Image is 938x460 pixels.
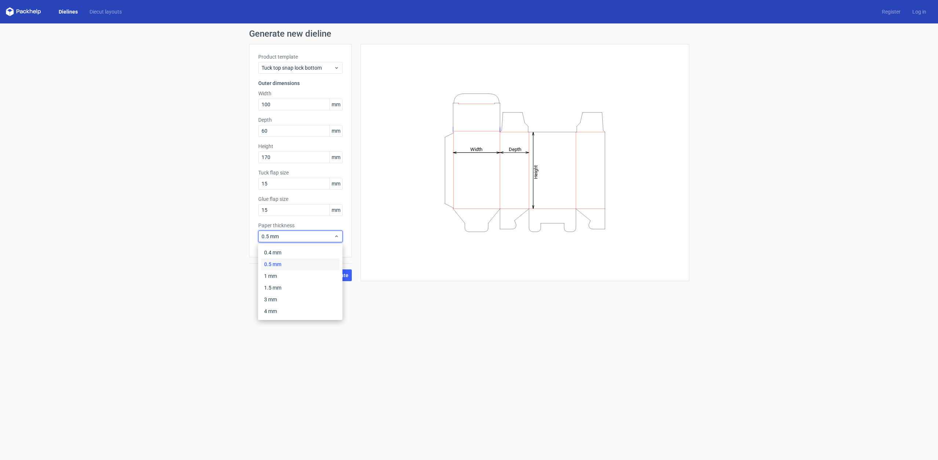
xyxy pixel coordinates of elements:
[329,99,342,110] span: mm
[258,90,343,97] label: Width
[329,125,342,136] span: mm
[261,282,340,294] div: 1.5 mm
[262,64,334,71] span: Tuck top snap lock bottom
[509,146,521,152] tspan: Depth
[53,8,84,15] a: Dielines
[906,8,932,15] a: Log in
[329,205,342,216] span: mm
[258,53,343,60] label: Product template
[261,258,340,270] div: 0.5 mm
[533,165,539,179] tspan: Height
[258,222,343,229] label: Paper thickness
[84,8,128,15] a: Diecut layouts
[258,143,343,150] label: Height
[876,8,906,15] a: Register
[261,247,340,258] div: 0.4 mm
[258,116,343,124] label: Depth
[261,270,340,282] div: 1 mm
[258,195,343,203] label: Glue flap size
[329,152,342,163] span: mm
[258,80,343,87] h3: Outer dimensions
[262,233,334,240] span: 0.5 mm
[258,169,343,176] label: Tuck flap size
[249,29,689,38] h1: Generate new dieline
[261,294,340,305] div: 3 mm
[329,178,342,189] span: mm
[261,305,340,317] div: 4 mm
[470,146,482,152] tspan: Width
